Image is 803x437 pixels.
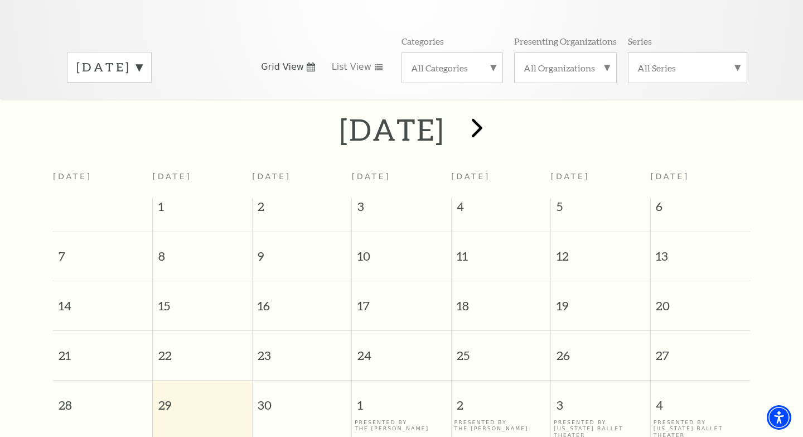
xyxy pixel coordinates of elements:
label: All Series [637,62,738,74]
span: 2 [452,381,551,419]
span: 30 [253,381,352,419]
span: 29 [153,381,252,419]
span: 16 [253,281,352,320]
p: Presented By The [PERSON_NAME] [355,419,448,432]
span: 4 [651,381,750,419]
p: Presenting Organizations [514,35,617,47]
span: [DATE] [551,172,590,181]
span: 9 [253,232,352,271]
span: 2 [253,198,352,220]
p: Series [628,35,652,47]
span: 3 [352,198,451,220]
span: 15 [153,281,252,320]
span: Grid View [261,61,304,73]
span: 3 [551,381,650,419]
label: All Organizations [524,62,607,74]
span: 13 [651,232,750,271]
span: 11 [452,232,551,271]
span: 12 [551,232,650,271]
span: 19 [551,281,650,320]
span: [DATE] [252,172,291,181]
span: 25 [452,331,551,369]
button: next [456,110,496,150]
span: 23 [253,331,352,369]
span: 17 [352,281,451,320]
p: Categories [401,35,444,47]
span: 7 [53,232,152,271]
span: 10 [352,232,451,271]
th: [DATE] [53,165,153,198]
span: 27 [651,331,750,369]
span: 5 [551,198,650,220]
span: 28 [53,381,152,419]
span: 8 [153,232,252,271]
span: 22 [153,331,252,369]
span: [DATE] [451,172,490,181]
span: 20 [651,281,750,320]
span: 6 [651,198,750,220]
span: 4 [452,198,551,220]
span: 18 [452,281,551,320]
span: [DATE] [650,172,689,181]
p: Presented By The [PERSON_NAME] [454,419,548,432]
label: [DATE] [76,59,142,76]
div: Accessibility Menu [767,405,791,430]
span: 1 [153,198,252,220]
span: 21 [53,331,152,369]
h2: [DATE] [340,112,445,147]
span: 1 [352,381,451,419]
label: All Categories [411,62,494,74]
span: List View [332,61,371,73]
span: [DATE] [352,172,391,181]
span: 14 [53,281,152,320]
span: 26 [551,331,650,369]
span: [DATE] [153,172,192,181]
span: 24 [352,331,451,369]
